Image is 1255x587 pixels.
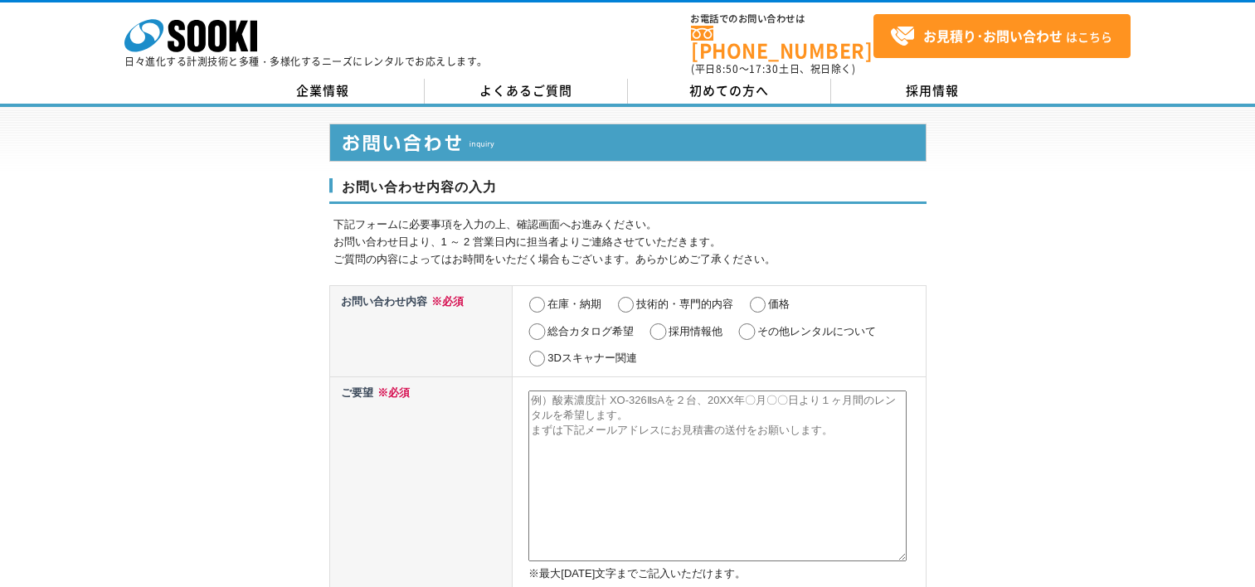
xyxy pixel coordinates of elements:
[757,325,876,337] label: その他レンタルについて
[547,298,601,310] label: 在庫・納期
[768,298,790,310] label: 価格
[329,285,513,376] th: お問い合わせ内容
[333,216,927,268] p: 下記フォームに必要事項を入力の上、確認画面へお進みください。 お問い合わせ日より、1 ～ 2 営業日内に担当者よりご連絡させていただきます。 ご質問の内容によってはお時間をいただく場合もございま...
[923,26,1063,46] strong: お見積り･お問い合わせ
[547,325,634,337] label: 総合カタログ希望
[373,386,410,399] span: ※必須
[124,56,488,66] p: 日々進化する計測技術と多種・多様化するニーズにレンタルでお応えします。
[669,325,722,337] label: 採用情報他
[628,79,831,104] a: 初めての方へ
[716,61,739,76] span: 8:50
[689,81,769,99] span: 初めての方へ
[221,79,425,104] a: 企業情報
[528,565,922,583] p: ※最大[DATE]文字までご記入いただけます。
[427,295,464,308] span: ※必須
[329,376,513,587] th: ご要望
[890,24,1112,49] span: はこちら
[749,61,779,76] span: 17:30
[691,14,873,24] span: お電話でのお問い合わせは
[873,14,1131,58] a: お見積り･お問い合わせはこちら
[691,26,873,60] a: [PHONE_NUMBER]
[425,79,628,104] a: よくあるご質問
[329,124,927,162] img: お問い合わせ
[636,298,733,310] label: 技術的・専門的内容
[691,61,855,76] span: (平日 ～ 土日、祝日除く)
[547,352,637,364] label: 3Dスキャナー関連
[831,79,1034,104] a: 採用情報
[329,178,927,205] h3: お問い合わせ内容の入力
